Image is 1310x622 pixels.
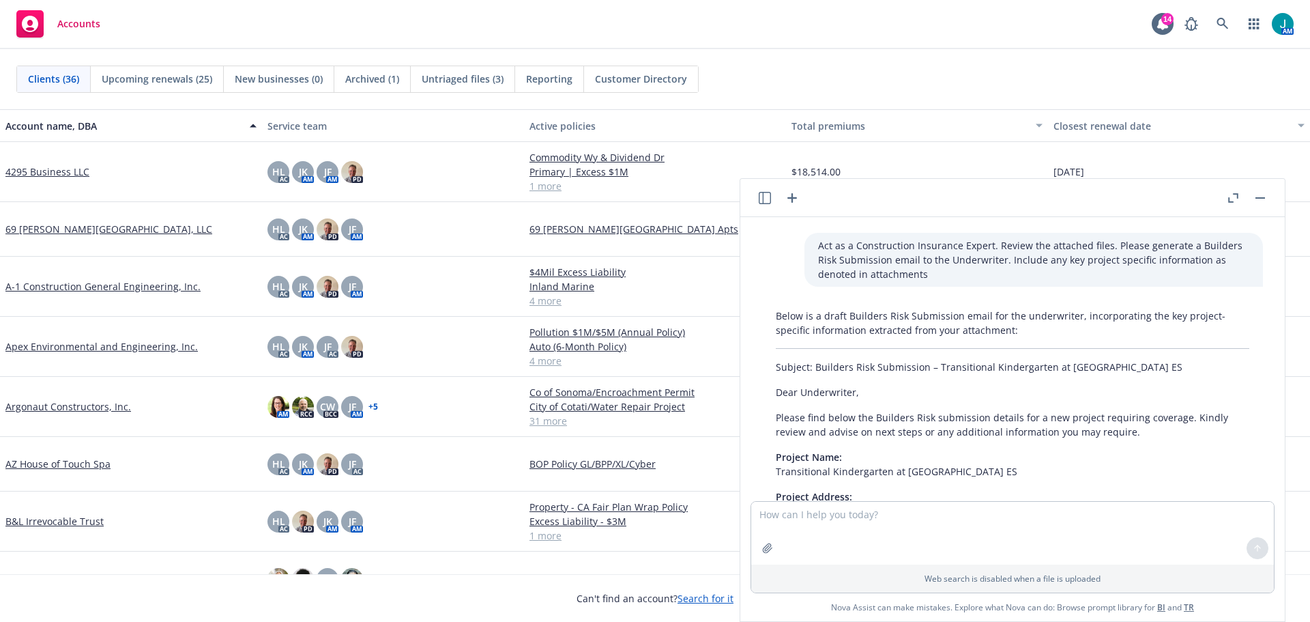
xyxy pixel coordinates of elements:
p: Dear Underwriter, [776,385,1249,399]
span: JK [323,571,332,586]
span: JF [324,339,332,354]
span: HL [272,279,285,294]
div: Closest renewal date [1053,119,1290,133]
span: HL [272,222,285,236]
a: 1 more [529,179,781,193]
a: Commodity Wy & Dividend Dr [529,150,781,165]
a: B&L Irrevocable Trust [5,514,104,528]
a: Primary | Excess $1M [529,165,781,179]
span: JK [299,339,308,354]
span: New businesses (0) [235,72,323,86]
a: $4Mil Excess Liability [529,265,781,279]
p: Below is a draft Builders Risk Submission email for the underwriter, incorporating the key projec... [776,309,1249,337]
span: [DATE] [1053,165,1084,179]
a: BI [1157,602,1165,613]
a: AZ House of Touch Spa [5,457,111,471]
a: Argonaut Constructors, Inc. [5,399,131,414]
a: Pollution $1M/$5M (Annual Policy) [529,325,781,339]
span: Accounts [57,18,100,29]
a: Co of Sonoma/Encroachment Permit [529,385,781,399]
span: JF [349,222,356,236]
a: 69 [PERSON_NAME][GEOGRAPHIC_DATA] Apts [529,222,781,236]
img: photo [267,568,289,590]
a: BOP Policy GL/BPP/XL/Cyber [529,457,781,471]
a: Excess Liability - $3M [529,514,781,528]
span: Upcoming renewals (25) [102,72,212,86]
span: Reporting [526,72,572,86]
div: Account name, DBA [5,119,242,133]
div: Service team [267,119,519,133]
a: Inland Marine [529,279,781,294]
span: HL [272,457,285,471]
span: JF [349,399,356,414]
p: Web search is disabled when a file is uploaded [759,573,1266,584]
span: HL [272,514,285,528]
a: A-1 Construction General Engineering, Inc. [5,279,201,294]
span: Nova Assist can make mistakes. Explore what Nova can do: Browse prompt library for and [746,593,1279,621]
span: JK [323,514,332,528]
img: photo [341,568,363,590]
img: photo [292,511,314,533]
span: JF [349,457,356,471]
a: 4 more [529,294,781,308]
span: - [529,571,533,586]
img: photo [267,396,289,418]
a: + 5 [368,403,378,411]
span: JF [324,165,332,179]
p: [STREET_ADDRESS][PERSON_NAME] [776,490,1249,518]
span: Customer Directory [595,72,687,86]
div: 14 [1161,13,1174,25]
span: Archived (1) [345,72,399,86]
span: CW [320,399,335,414]
span: Project Address: [776,490,852,503]
a: Construction Turbo Quote Training Account [5,571,205,586]
button: Service team [262,109,524,142]
a: Report a Bug [1178,10,1205,38]
a: Accounts [11,5,106,43]
a: Auto (6-Month Policy) [529,339,781,354]
span: $18,514.00 [791,165,841,179]
a: Property - CA Fair Plan Wrap Policy [529,500,781,514]
img: photo [317,218,338,240]
a: Apex Environmental and Engineering, Inc. [5,339,198,354]
p: Subject: Builders Risk Submission – Transitional Kindergarten at [GEOGRAPHIC_DATA] ES [776,360,1249,374]
span: HL [272,165,285,179]
div: Total premiums [791,119,1028,133]
a: Search [1209,10,1236,38]
img: photo [292,396,314,418]
img: photo [317,276,338,298]
span: JK [299,165,308,179]
a: 69 [PERSON_NAME][GEOGRAPHIC_DATA], LLC [5,222,212,236]
a: 4295 Business LLC [5,165,89,179]
button: Closest renewal date [1048,109,1310,142]
button: Active policies [524,109,786,142]
p: Transitional Kindergarten at [GEOGRAPHIC_DATA] ES [776,450,1249,479]
span: JK [299,279,308,294]
span: JF [349,514,356,528]
span: Can't find an account? [577,591,733,606]
p: Please find below the Builders Risk submission details for a new project requiring coverage. Kind... [776,410,1249,439]
a: City of Cotati/Water Repair Project [529,399,781,414]
a: 1 more [529,528,781,543]
a: Search for it [678,592,733,605]
img: photo [341,161,363,183]
a: TR [1184,602,1194,613]
p: Act as a Construction Insurance Expert. Review the attached files. Please generate a Builders Ris... [818,238,1249,281]
a: Switch app [1240,10,1268,38]
span: Project Name: [776,451,842,464]
span: HL [272,339,285,354]
div: Active policies [529,119,781,133]
a: 4 more [529,354,781,368]
img: photo [292,568,314,590]
span: Untriaged files (3) [422,72,504,86]
img: photo [341,336,363,358]
span: JK [299,222,308,236]
span: Clients (36) [28,72,79,86]
span: JK [299,457,308,471]
img: photo [317,453,338,475]
a: 31 more [529,414,781,428]
img: photo [1272,13,1294,35]
button: Total premiums [786,109,1048,142]
span: JF [349,279,356,294]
